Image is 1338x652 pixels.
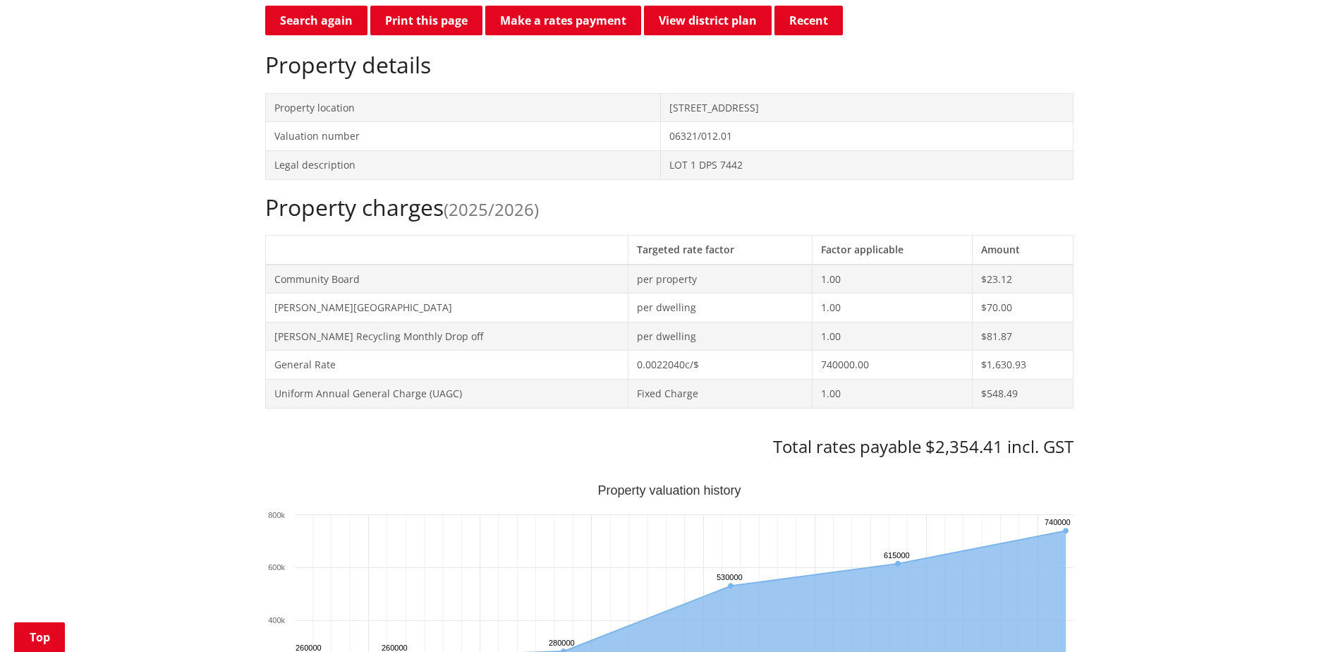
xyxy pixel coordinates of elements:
[265,379,628,408] td: Uniform Annual General Charge (UAGC)
[265,437,1074,457] h3: Total rates payable $2,354.41 incl. GST
[296,644,322,652] text: 260000
[972,294,1073,322] td: $70.00
[628,235,812,264] th: Targeted rate factor
[265,6,367,35] a: Search again
[812,294,972,322] td: 1.00
[265,265,628,294] td: Community Board
[370,6,482,35] button: Print this page
[265,294,628,322] td: [PERSON_NAME][GEOGRAPHIC_DATA]
[812,265,972,294] td: 1.00
[972,235,1073,264] th: Amount
[597,483,741,497] text: Property valuation history
[628,294,812,322] td: per dwelling
[661,122,1073,151] td: 06321/012.01
[1273,593,1324,644] iframe: Messenger Launcher
[812,351,972,380] td: 740000.00
[972,379,1073,408] td: $548.49
[485,6,641,35] a: Make a rates payment
[265,351,628,380] td: General Rate
[628,322,812,351] td: per dwelling
[268,563,285,572] text: 600k
[812,235,972,264] th: Factor applicable
[774,6,843,35] button: Recent
[661,93,1073,122] td: [STREET_ADDRESS]
[661,150,1073,179] td: LOT 1 DPS 7442
[972,265,1073,294] td: $23.12
[268,511,285,519] text: 800k
[628,265,812,294] td: per property
[265,194,1074,221] h2: Property charges
[1063,529,1069,534] path: Sunday, Jun 30, 12:00, 740,000. Capital Value.
[812,379,972,408] td: 1.00
[644,6,772,35] a: View district plan
[895,561,901,567] path: Wednesday, Jun 30, 12:00, 615,000. Capital Value.
[265,52,1074,78] h2: Property details
[265,93,661,122] td: Property location
[972,351,1073,380] td: $1,630.93
[717,573,743,581] text: 530000
[265,122,661,151] td: Valuation number
[382,644,408,652] text: 260000
[1045,518,1071,526] text: 740000
[972,322,1073,351] td: $81.87
[812,322,972,351] td: 1.00
[884,551,910,560] text: 615000
[549,639,575,647] text: 280000
[444,198,539,221] span: (2025/2026)
[14,622,65,652] a: Top
[268,616,285,624] text: 400k
[265,150,661,179] td: Legal description
[727,584,733,589] path: Saturday, Jun 30, 12:00, 530,000. Capital Value.
[628,379,812,408] td: Fixed Charge
[628,351,812,380] td: 0.0022040c/$
[265,322,628,351] td: [PERSON_NAME] Recycling Monthly Drop off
